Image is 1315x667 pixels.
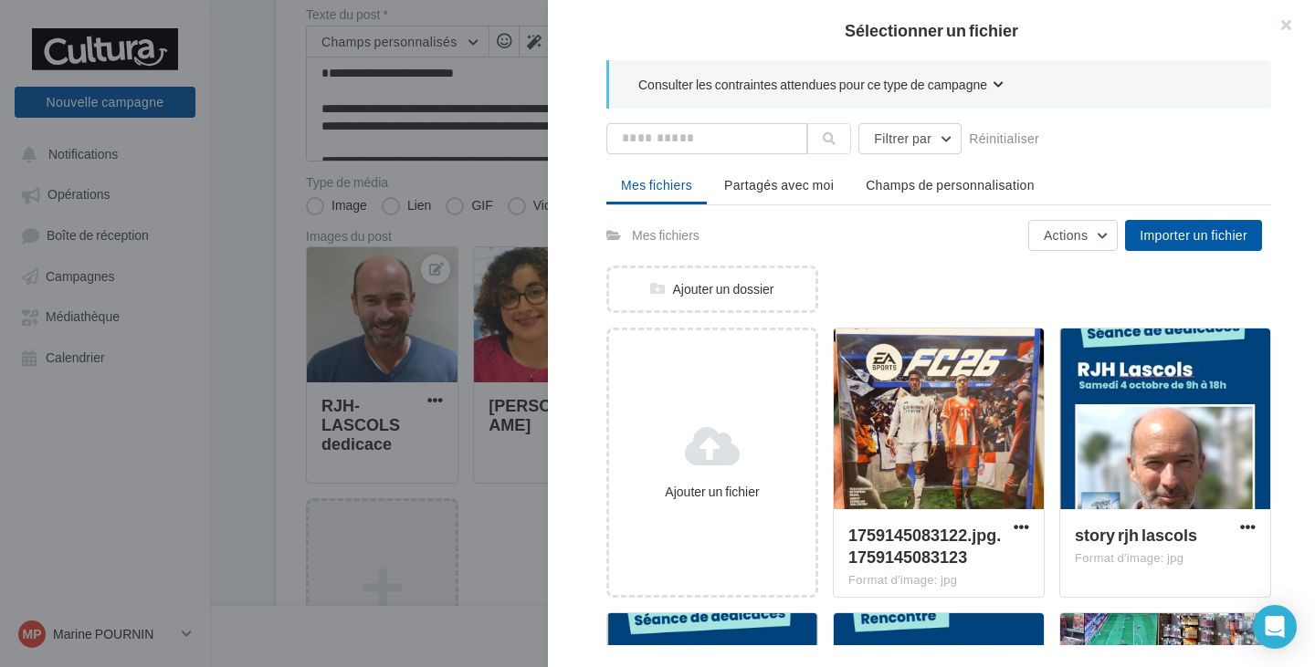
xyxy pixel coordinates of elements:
div: Open Intercom Messenger [1253,605,1297,649]
div: Ajouter un fichier [616,483,808,501]
button: Consulter les contraintes attendues pour ce type de campagne [638,75,1004,98]
div: Format d'image: jpg [1075,550,1256,567]
div: Mes fichiers [632,226,700,245]
button: Importer un fichier [1125,220,1262,251]
span: Mes fichiers [621,177,692,193]
span: Partagés avec moi [724,177,834,193]
span: 1759145083122.jpg.1759145083123 [848,525,1001,567]
button: Réinitialiser [962,128,1047,150]
button: Filtrer par [858,123,962,154]
span: Consulter les contraintes attendues pour ce type de campagne [638,76,987,94]
h2: Sélectionner un fichier [577,22,1286,38]
span: Importer un fichier [1140,227,1247,243]
div: Format d'image: jpg [848,572,1029,589]
div: Ajouter un dossier [609,280,815,298]
button: Actions [1028,220,1118,251]
span: story rjh lascols [1075,525,1197,545]
span: Champs de personnalisation [866,177,1035,193]
span: Actions [1044,227,1088,243]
